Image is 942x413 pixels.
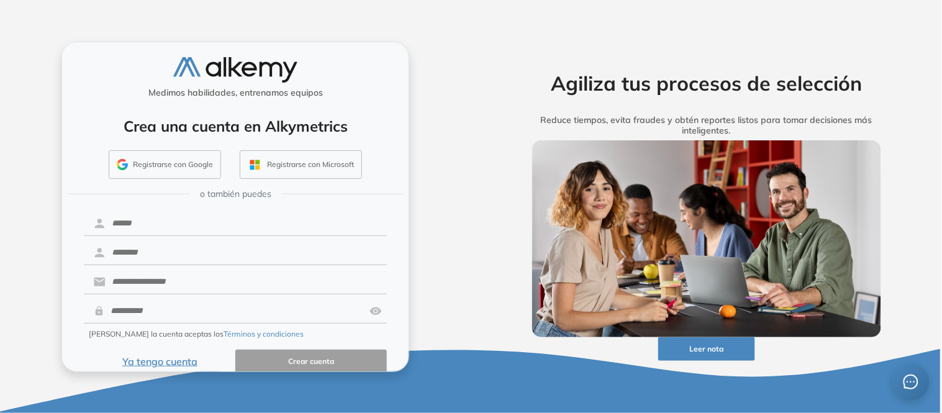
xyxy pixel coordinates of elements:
span: [PERSON_NAME] la cuenta aceptas los [89,329,304,340]
button: Registrarse con Google [109,150,221,179]
button: Crear cuenta [235,350,387,374]
img: asd [369,299,382,323]
span: message [904,374,918,389]
h5: Medimos habilidades, entrenamos equipos [67,88,404,98]
button: Ya tengo cuenta [84,350,235,374]
button: Leer nota [658,337,755,361]
span: o también puedes [200,188,271,201]
img: OUTLOOK_ICON [248,158,262,172]
h4: Crea una cuenta en Alkymetrics [78,117,392,135]
button: Registrarse con Microsoft [240,150,362,179]
img: logo-alkemy [173,57,297,83]
h2: Agiliza tus procesos de selección [513,71,900,95]
img: img-more-info [532,140,881,337]
button: Términos y condiciones [224,329,304,340]
h5: Reduce tiempos, evita fraudes y obtén reportes listos para tomar decisiones más inteligentes. [513,115,900,136]
img: GMAIL_ICON [117,159,128,170]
